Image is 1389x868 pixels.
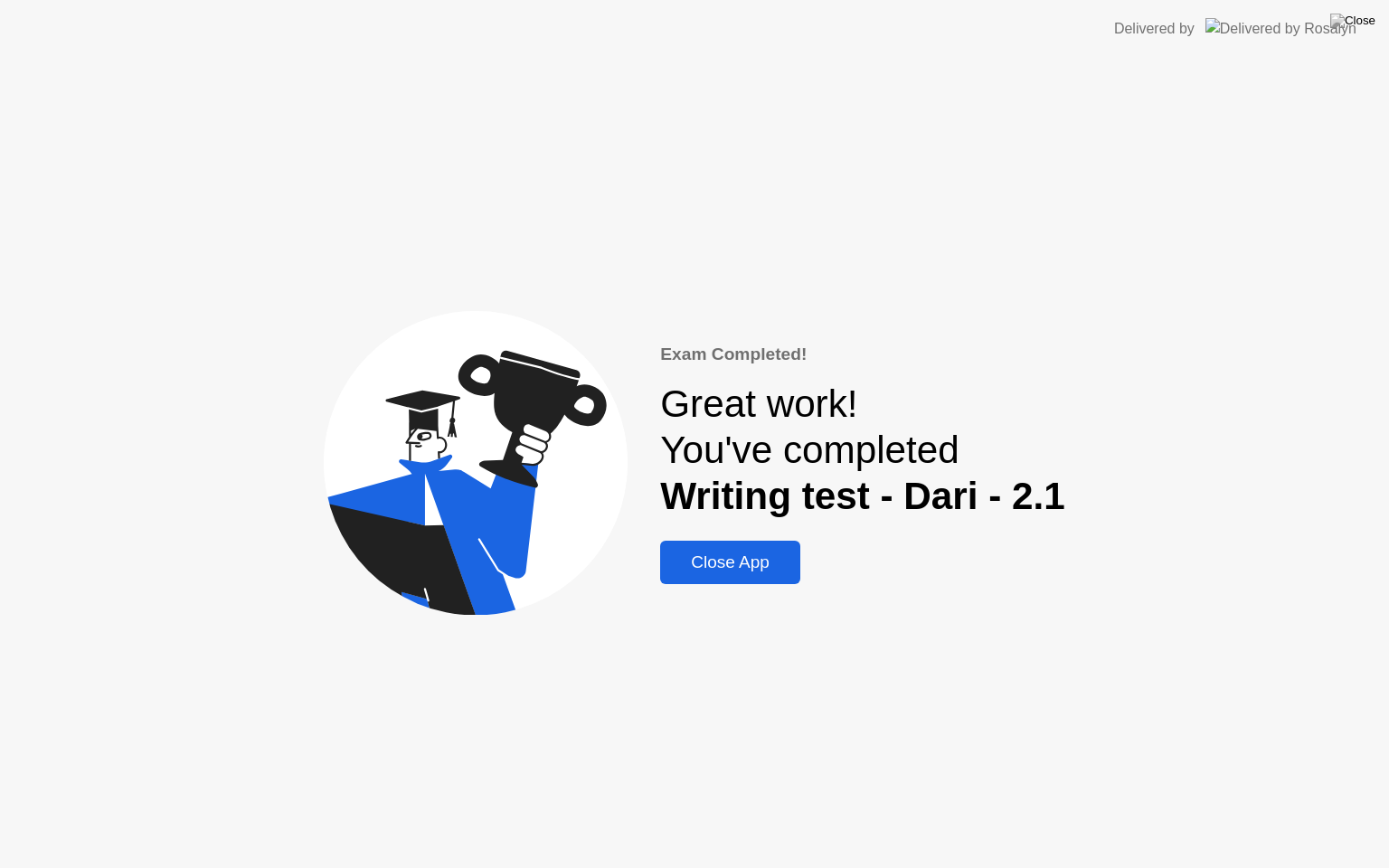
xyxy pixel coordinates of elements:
[666,552,795,572] div: Close App
[660,382,1064,519] div: Great work! You've completed
[1330,14,1375,28] img: Close
[660,475,1064,517] b: Writing test - Dari - 2.1
[660,342,1064,368] div: Exam Completed!
[1114,18,1195,40] div: Delivered by
[660,541,800,584] button: Close App
[1205,18,1356,39] img: Delivered by Rosalyn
